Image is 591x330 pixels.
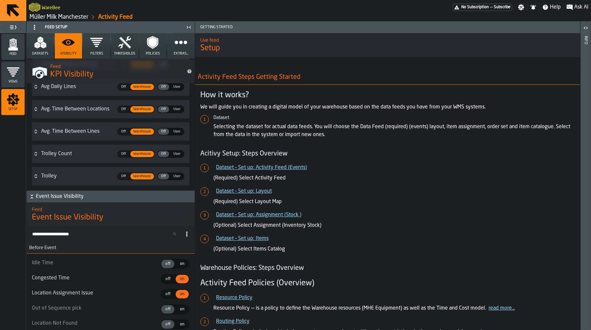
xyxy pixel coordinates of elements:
h2: Sub Title [32,206,189,212]
h3: title-section-avgDailyLines [32,78,189,96]
label: button-switch-multi-on [175,289,189,299]
a: Resource Policy [216,295,252,300]
div: thumb [176,260,189,268]
div: Avg. Time Between Locations [41,105,113,113]
span: Filters [90,52,103,56]
label: button-switch-multi-User [170,173,184,180]
label: button-switch-multi-Off [157,128,170,135]
a: Dataset – Set up: Items [216,236,269,241]
div: thumb [158,84,169,90]
h2: Sub Title [42,4,60,11]
div: thumb [130,129,154,135]
label: button-switch-multi-off [161,259,175,269]
label: button-switch-multi-Warehouse [130,150,155,158]
label: Idle Time [32,259,159,267]
div: Trolley [41,172,113,180]
button: Button-trolleyUniqueCount-closed [32,151,40,156]
li: menu Views [1,61,25,88]
span: off [163,291,173,297]
span: Warehouse [131,174,154,179]
div: thumb [158,151,169,157]
label: button-switch-multi-Off [157,83,170,91]
label: button-switch-multi-off [161,274,175,284]
span: KPI Visibility [50,69,94,80]
span: No Subscription [461,5,489,10]
div: thumb [118,129,129,135]
div: Avg Daily Lines [41,83,113,91]
label: Congested Time [32,274,159,282]
div: thumb [130,173,154,179]
span: Warehouse [131,129,154,134]
button: Button-aggExtraAfExtraTrolley-closed [32,174,40,179]
label: button-switch-multi-User [170,150,184,158]
label: button-switch-multi-on [175,274,189,284]
label: button-toggle-Help [539,3,563,11]
span: Event Issue Visibility [36,193,193,200]
span: Event Issue Visibility [32,212,103,223]
span: User [171,106,183,112]
div: thumb [161,305,174,314]
div: Trolley Count [41,150,113,158]
div: thumb [161,275,174,283]
label: button-switch-multi-on [175,319,189,329]
span: User [171,129,183,134]
div: thumb [130,106,154,112]
div: thumb [170,106,184,112]
li: menu Setup [1,89,25,115]
label: button-toggle-Toggle Full Menu [1,23,25,32]
button: Button-avgDailyLines-closed [32,84,40,89]
div: thumb [130,151,154,157]
label: button-switch-multi-User [170,128,184,135]
h3: title-section-aggExtraAfExtraTrolley [32,167,189,185]
span: Off [158,106,169,112]
span: off [163,321,173,327]
label: button-switch-multi-Warehouse [130,128,155,135]
span: Setup [1,107,25,111]
label: button-toggle-Ask AI [564,3,591,11]
span: Warehouse [131,151,154,157]
label: button-toggle-Open [581,23,590,35]
h3: title-section-Before Event [27,242,195,254]
span: — [490,5,492,10]
span: on [177,291,187,297]
span: Help [550,3,561,11]
a: link-to-/wh/i/b09612b5-e9f1-4a3a-b0a4-784729d61419/feed/0549eee4-c428-441c-8388-bb36cec72d2b [98,13,133,21]
span: Subscribe [494,5,511,10]
h3: Activity Feed Policies (Overview) [200,278,575,289]
div: Menu Subscription [452,4,512,11]
span: off [163,276,173,282]
div: thumb [170,129,184,135]
span: Warehouse [131,106,154,112]
div: thumb [130,84,154,90]
span: Off [118,106,129,112]
button: Button-avgTimeBetweenLocationsMs-closed [32,106,40,112]
p: (Optional) Select Assignment (Inventory Stock) [213,222,575,229]
h3: title-section-trolleyUniqueCount [32,145,189,163]
div: thumb [158,173,169,179]
span: Off [158,151,169,157]
a: Dataset – Set up: Activity Feed (Events) [216,165,307,170]
label: button-switch-multi-User [170,106,184,113]
label: button-switch-multi-Off [117,173,130,180]
button: Button-avgTimeBetweenLinesMs-closed [32,129,40,134]
span: Off [118,151,129,157]
a: read more... [489,306,515,311]
span: Setup [200,43,575,54]
label: button-switch-multi-Off [117,83,130,91]
div: thumb [118,151,129,157]
h3: title-section-avgTimeBetweenLinesMs [32,122,189,141]
span: Thresholds [114,52,135,56]
label: button-toggle-Settings [515,4,527,11]
span: Views [1,80,25,83]
div: Avg. Time Between Lines [41,128,113,135]
label: button-switch-multi-off [161,289,175,299]
div: thumb [176,290,189,298]
div: thumb [118,106,129,112]
label: button-switch-multi-Off [157,150,170,158]
label: button-switch-multi-Warehouse [130,173,155,180]
span: off [163,306,173,312]
label: button-switch-multi-off [161,304,175,314]
div: Info [583,35,588,328]
div: thumb [170,173,184,179]
div: thumb [161,320,174,329]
